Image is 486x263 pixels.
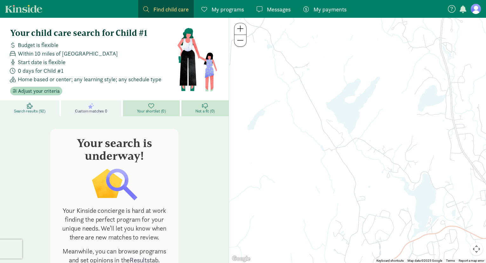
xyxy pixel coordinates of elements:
[459,259,484,262] a: Report a map error
[10,87,62,96] button: Adjust your criteria
[58,137,171,162] h3: Your search is underway!
[18,58,65,66] span: Start date is flexible
[14,109,45,114] span: Search results (92)
[408,259,442,262] span: Map data ©2025 Google
[231,255,252,263] a: Open this area in Google Maps (opens a new window)
[137,109,166,114] span: Your shortlist (0)
[58,206,171,242] p: Your Kinside concierge is hard at work finding the perfect program for your unique needs. We’ll l...
[446,259,455,262] a: Terms (opens in new tab)
[18,87,60,95] span: Adjust your criteria
[181,100,229,116] a: Not a fit (0)
[18,75,161,84] span: Home based or center; any learning style; any schedule type
[231,255,252,263] img: Google
[123,100,181,116] a: Your shortlist (0)
[376,259,404,263] button: Keyboard shortcuts
[10,28,177,38] h4: Your child care search for Child #1
[75,109,107,114] span: Custom matches 0
[61,100,123,116] a: Custom matches 0
[18,41,58,49] span: Budget is flexible
[212,5,244,14] span: My programs
[18,66,64,75] span: 0 days for Child #1
[470,243,483,255] button: Map camera controls
[195,109,215,114] span: Not a fit (0)
[314,5,347,14] span: My payments
[18,49,118,58] span: Within 10 miles of [GEOGRAPHIC_DATA]
[153,5,189,14] span: Find child care
[267,5,291,14] span: Messages
[5,5,42,13] a: Kinside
